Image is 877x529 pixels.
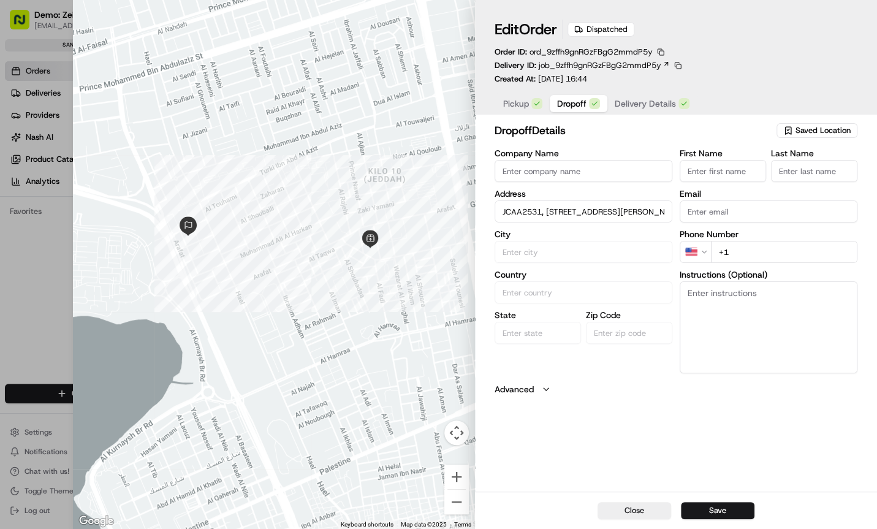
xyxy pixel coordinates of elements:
a: Open this area in Google Maps (opens a new window) [76,513,116,529]
div: 💻 [104,178,113,188]
img: 1736555255976-a54dd68f-1ca7-489b-9aae-adbdc363a1c4 [12,116,34,139]
label: Address [495,189,672,198]
label: Instructions (Optional) [680,270,857,279]
a: 💻API Documentation [99,172,202,194]
span: Order [519,20,557,39]
span: Dropoff [557,97,587,110]
input: Enter country [495,281,672,303]
span: Saved Location [795,125,851,136]
input: Enter first name [680,160,766,182]
input: JCAA2531, 2531 Arafat, 7888, Al Andalus, 7888, Jeddah 23325, Saudi Arabia [495,200,672,223]
label: Last Name [771,149,857,158]
input: Enter city [495,241,672,263]
div: Start new chat [42,116,201,129]
div: We're available if you need us! [42,129,155,139]
a: Terms [454,521,471,528]
h2: dropoff Details [495,122,774,139]
h1: Edit [495,20,557,39]
div: 📗 [12,178,22,188]
a: job_9zffh9gnRGzFBgG2mmdP5y [539,60,670,71]
label: First Name [680,149,766,158]
input: Enter zip code [586,322,672,344]
input: Enter last name [771,160,857,182]
span: Map data ©2025 [401,521,447,528]
button: Save [681,502,754,519]
label: Zip Code [586,311,672,319]
p: Order ID: [495,47,653,58]
button: Close [598,502,671,519]
input: Enter email [680,200,857,223]
span: API Documentation [116,177,197,189]
label: Email [680,189,857,198]
button: Start new chat [208,120,223,135]
a: 📗Knowledge Base [7,172,99,194]
button: Keyboard shortcuts [341,520,393,529]
span: ord_9zffh9gnRGzFBgG2mmdP5y [530,47,653,57]
input: Enter state [495,322,581,344]
label: City [495,230,672,238]
button: Map camera controls [444,421,469,445]
span: job_9zffh9gnRGzFBgG2mmdP5y [539,60,661,71]
span: Pickup [503,97,529,110]
p: Created At: [495,74,587,85]
label: Phone Number [680,230,857,238]
label: Advanced [495,383,534,395]
span: Pylon [122,207,148,216]
button: Saved Location [776,122,857,139]
button: Advanced [495,383,857,395]
input: Enter phone number [711,241,857,263]
label: Company Name [495,149,672,158]
label: Country [495,270,672,279]
input: Clear [32,78,202,91]
span: Delivery Details [615,97,676,110]
a: Powered byPylon [86,207,148,216]
button: Zoom out [444,490,469,514]
label: State [495,311,581,319]
div: Delivery ID: [495,60,683,71]
button: Zoom in [444,465,469,489]
span: [DATE] 16:44 [538,74,587,84]
img: Google [76,513,116,529]
input: Enter company name [495,160,672,182]
p: Welcome 👋 [12,48,223,68]
span: Knowledge Base [25,177,94,189]
div: Dispatched [568,22,634,37]
img: Nash [12,12,37,36]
